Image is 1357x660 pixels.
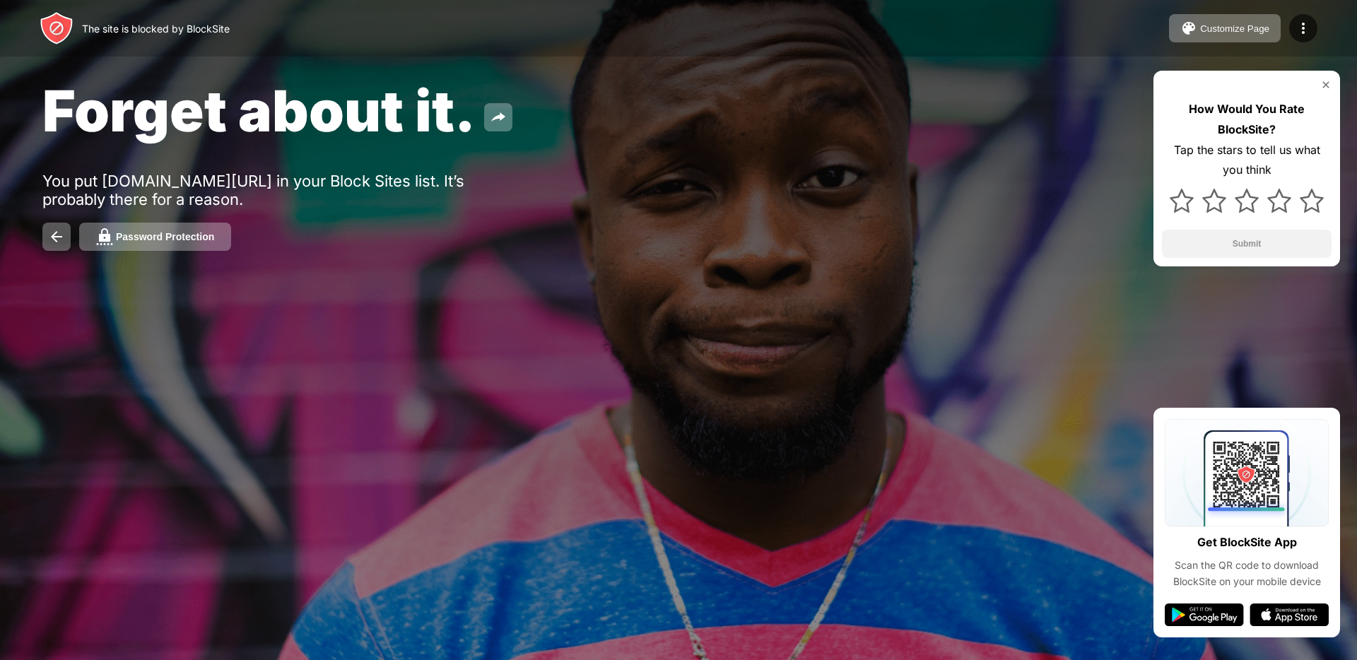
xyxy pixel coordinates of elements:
[42,172,479,208] div: You put [DOMAIN_NAME][URL] in your Block Sites list. It’s probably there for a reason.
[1235,189,1259,213] img: star.svg
[1162,140,1332,181] div: Tap the stars to tell us what you think
[1165,419,1329,526] img: qrcode.svg
[42,482,377,644] iframe: Banner
[1295,20,1312,37] img: menu-icon.svg
[1162,230,1332,258] button: Submit
[490,109,507,126] img: share.svg
[1197,532,1297,553] div: Get BlockSite App
[116,231,214,242] div: Password Protection
[40,11,74,45] img: header-logo.svg
[1267,189,1291,213] img: star.svg
[1202,189,1226,213] img: star.svg
[42,76,476,145] span: Forget about it.
[1162,99,1332,140] div: How Would You Rate BlockSite?
[1200,23,1269,34] div: Customize Page
[1300,189,1324,213] img: star.svg
[1165,558,1329,589] div: Scan the QR code to download BlockSite on your mobile device
[1165,603,1244,626] img: google-play.svg
[1169,14,1281,42] button: Customize Page
[1320,79,1332,90] img: rate-us-close.svg
[1180,20,1197,37] img: pallet.svg
[96,228,113,245] img: password.svg
[48,228,65,245] img: back.svg
[79,223,231,251] button: Password Protection
[1170,189,1194,213] img: star.svg
[82,23,230,35] div: The site is blocked by BlockSite
[1250,603,1329,626] img: app-store.svg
